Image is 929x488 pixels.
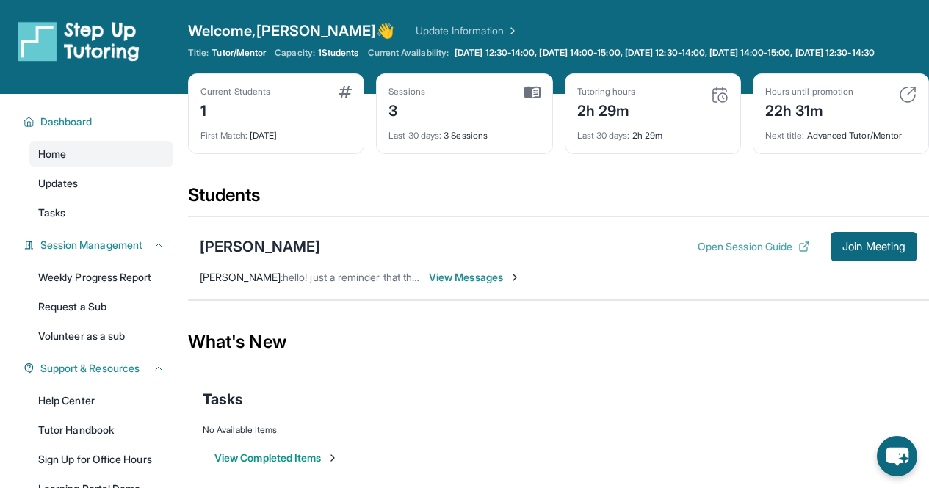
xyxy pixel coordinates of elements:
[765,86,853,98] div: Hours until promotion
[29,417,173,443] a: Tutor Handbook
[339,86,352,98] img: card
[200,130,247,141] span: First Match :
[188,310,929,374] div: What's New
[188,47,209,59] span: Title:
[283,271,588,283] span: hello! just a reminder that there will be a session [DATE] at 3:30. :)
[40,361,140,376] span: Support & Resources
[698,239,810,254] button: Open Session Guide
[35,114,165,129] button: Dashboard
[452,47,878,59] a: [DATE] 12:30-14:00, [DATE] 14:00-15:00, [DATE] 12:30-14:00, [DATE] 14:00-15:00, [DATE] 12:30-14:30
[577,98,636,121] div: 2h 29m
[29,323,173,349] a: Volunteer as a sub
[368,47,449,59] span: Current Availability:
[40,238,142,252] span: Session Management
[831,232,917,261] button: Join Meeting
[429,270,521,285] span: View Messages
[212,47,266,59] span: Tutor/Mentor
[577,121,729,142] div: 2h 29m
[388,121,540,142] div: 3 Sessions
[318,47,359,59] span: 1 Students
[200,121,352,142] div: [DATE]
[200,271,283,283] span: [PERSON_NAME] :
[200,98,270,121] div: 1
[29,200,173,226] a: Tasks
[416,23,518,38] a: Update Information
[203,424,914,436] div: No Available Items
[388,86,425,98] div: Sessions
[29,264,173,291] a: Weekly Progress Report
[203,389,243,409] span: Tasks
[524,86,541,99] img: card
[188,21,395,41] span: Welcome, [PERSON_NAME] 👋
[29,170,173,197] a: Updates
[711,86,729,103] img: card
[509,272,521,283] img: Chevron-Right
[188,183,929,216] div: Students
[577,86,636,98] div: Tutoring hours
[577,130,630,141] span: Last 30 days :
[35,361,165,376] button: Support & Resources
[29,294,173,320] a: Request a Sub
[35,238,165,252] button: Session Management
[899,86,917,103] img: card
[455,47,875,59] span: [DATE] 12:30-14:00, [DATE] 14:00-15:00, [DATE] 12:30-14:00, [DATE] 14:00-15:00, [DATE] 12:30-14:30
[504,23,518,38] img: Chevron Right
[38,176,79,191] span: Updates
[200,86,270,98] div: Current Students
[200,236,320,257] div: [PERSON_NAME]
[765,98,853,121] div: 22h 31m
[40,114,93,129] span: Dashboard
[877,436,917,476] button: chat-button
[842,242,905,251] span: Join Meeting
[29,446,173,473] a: Sign Up for Office Hours
[275,47,315,59] span: Capacity:
[38,205,65,220] span: Tasks
[388,98,425,121] div: 3
[29,141,173,167] a: Home
[388,130,441,141] span: Last 30 days :
[214,451,339,465] button: View Completed Items
[38,147,66,161] span: Home
[29,387,173,414] a: Help Center
[765,130,805,141] span: Next title :
[765,121,917,142] div: Advanced Tutor/Mentor
[18,21,140,62] img: logo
